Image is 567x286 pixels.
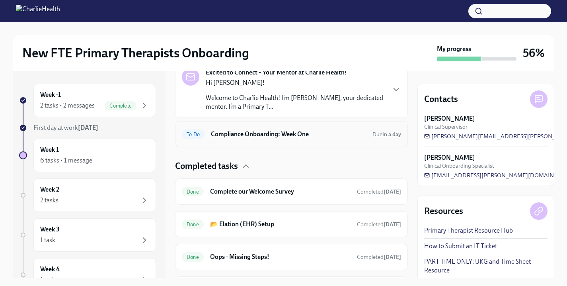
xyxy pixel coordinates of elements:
[384,188,401,195] strong: [DATE]
[19,218,156,252] a: Week 31 task
[40,265,60,274] h6: Week 4
[357,254,401,261] span: Completed
[175,160,238,172] h4: Completed tasks
[40,185,59,194] h6: Week 2
[206,68,347,77] strong: Excited to Connect – Your Mentor at Charlie Health!
[19,123,156,132] a: First day at work[DATE]
[19,178,156,212] a: Week 22 tasks
[372,131,401,138] span: August 24th, 2025 07:00
[182,251,401,263] a: DoneOops - Missing Steps!Completed[DATE]
[40,145,59,154] h6: Week 1
[182,254,204,260] span: Done
[437,45,471,53] strong: My progress
[182,189,204,195] span: Done
[424,114,475,123] strong: [PERSON_NAME]
[19,139,156,172] a: Week 16 tasks • 1 message
[424,205,463,217] h4: Resources
[40,196,58,205] div: 2 tasks
[382,131,401,138] strong: in a day
[40,276,55,284] div: 1 task
[40,236,55,245] div: 1 task
[424,93,458,105] h4: Contacts
[424,123,468,131] span: Clinical Supervisor
[33,124,98,131] span: First day at work
[372,131,401,138] span: Due
[206,94,385,111] p: Welcome to Charlie Health! I’m [PERSON_NAME], your dedicated mentor. I’m a Primary T...
[424,162,494,170] span: Clinical Onboarding Specialist
[182,185,401,198] a: DoneComplete our Welcome SurveyCompleted[DATE]
[182,128,401,141] a: To DoCompliance Onboarding: Week OneDuein a day
[182,218,401,231] a: Done📂 Elation (EHR) SetupCompleted[DATE]
[182,221,204,227] span: Done
[40,156,92,165] div: 6 tasks • 1 message
[210,220,351,229] h6: 📂 Elation (EHR) Setup
[424,153,475,162] strong: [PERSON_NAME]
[206,78,385,87] p: Hi [PERSON_NAME]!
[384,254,401,261] strong: [DATE]
[211,130,366,139] h6: Compliance Onboarding: Week One
[424,226,513,235] a: Primary Therapist Resource Hub
[424,257,548,275] a: PART-TIME ONLY: UKG and Time Sheet Resource
[357,188,401,196] span: August 17th, 2025 08:24
[357,221,401,228] span: Completed
[19,84,156,117] a: Week -12 tasks • 2 messagesComplete
[357,253,401,261] span: August 18th, 2025 16:31
[182,131,205,137] span: To Do
[210,253,351,261] h6: Oops - Missing Steps!
[40,90,61,99] h6: Week -1
[78,124,98,131] strong: [DATE]
[357,221,401,228] span: August 17th, 2025 09:04
[357,188,401,195] span: Completed
[40,101,95,110] div: 2 tasks • 2 messages
[175,160,408,172] div: Completed tasks
[16,5,60,18] img: CharlieHealth
[523,46,545,60] h3: 56%
[22,45,249,61] h2: New FTE Primary Therapists Onboarding
[424,242,497,251] a: How to Submit an IT Ticket
[384,221,401,228] strong: [DATE]
[40,225,60,234] h6: Week 3
[105,103,136,109] span: Complete
[210,187,351,196] h6: Complete our Welcome Survey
